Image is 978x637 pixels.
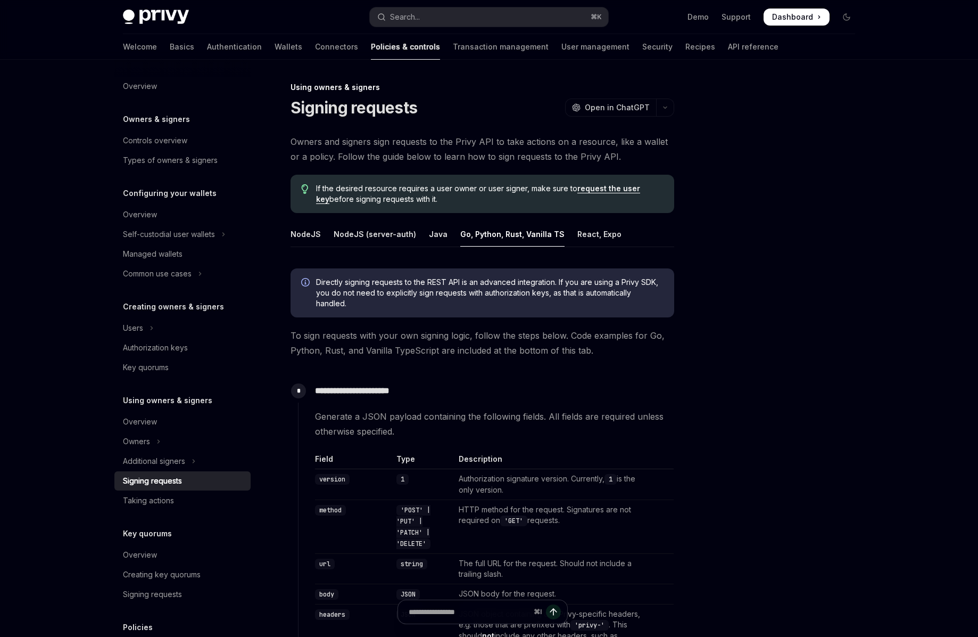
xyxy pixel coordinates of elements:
[123,113,190,126] h5: Owners & signers
[585,102,650,113] span: Open in ChatGPT
[123,475,182,487] div: Signing requests
[114,264,251,283] button: Toggle Common use cases section
[123,248,183,260] div: Managed wallets
[396,474,409,485] code: 1
[370,7,608,27] button: Open search
[114,432,251,451] button: Toggle Owners section
[390,11,420,23] div: Search...
[123,134,187,147] div: Controls overview
[275,34,302,60] a: Wallets
[301,278,312,289] svg: Info
[114,131,251,150] a: Controls overview
[114,565,251,584] a: Creating key quorums
[123,549,157,561] div: Overview
[114,338,251,357] a: Authorization keys
[315,454,392,469] th: Field
[114,412,251,431] a: Overview
[114,358,251,377] a: Key quorums
[334,222,416,247] div: NodeJS (server-auth)
[291,82,674,93] div: Using owners & signers
[123,300,224,313] h5: Creating owners & signers
[114,225,251,244] button: Toggle Self-custodial user wallets section
[114,452,251,471] button: Toggle Additional signers section
[123,10,189,24] img: dark logo
[123,455,185,468] div: Additional signers
[123,568,201,581] div: Creating key quorums
[604,474,617,485] code: 1
[114,491,251,510] a: Taking actions
[123,322,143,334] div: Users
[396,505,430,549] code: 'POST' | 'PUT' | 'PATCH' | 'DELETE'
[170,34,194,60] a: Basics
[123,621,153,634] h5: Policies
[546,605,561,619] button: Send message
[454,500,652,554] td: HTTP method for the request. Signatures are not required on requests.
[114,585,251,604] a: Signing requests
[409,600,529,624] input: Ask a question...
[114,77,251,96] a: Overview
[123,341,188,354] div: Authorization keys
[114,205,251,224] a: Overview
[500,516,527,526] code: 'GET'
[429,222,447,247] div: Java
[565,99,656,117] button: Open in ChatGPT
[687,12,709,22] a: Demo
[561,34,629,60] a: User management
[315,474,350,485] code: version
[301,184,309,194] svg: Tip
[123,394,212,407] h5: Using owners & signers
[291,134,674,164] span: Owners and signers sign requests to the Privy API to take actions on a resource, like a wallet or...
[291,222,321,247] div: NodeJS
[591,13,602,21] span: ⌘ K
[123,361,169,374] div: Key quorums
[454,469,652,500] td: Authorization signature version. Currently, is the only version.
[123,267,192,280] div: Common use cases
[315,505,346,516] code: method
[371,34,440,60] a: Policies & controls
[315,409,674,439] span: Generate a JSON payload containing the following fields. All fields are required unless otherwise...
[772,12,813,22] span: Dashboard
[114,244,251,264] a: Managed wallets
[123,154,218,167] div: Types of owners & signers
[291,98,417,117] h1: Signing requests
[453,34,549,60] a: Transaction management
[454,584,652,605] td: JSON body for the request.
[291,328,674,358] span: To sign requests with your own signing logic, follow the steps below. Code examples for Go, Pytho...
[454,554,652,584] td: The full URL for the request. Should not include a trailing slash.
[392,454,454,469] th: Type
[316,277,664,309] span: Directly signing requests to the REST API is an advanced integration. If you are using a Privy SD...
[315,34,358,60] a: Connectors
[685,34,715,60] a: Recipes
[316,183,664,205] span: If the desired resource requires a user owner or user signer, make sure to before signing request...
[114,318,251,338] button: Toggle Users section
[123,34,157,60] a: Welcome
[396,559,427,569] code: string
[114,471,251,491] a: Signing requests
[207,34,262,60] a: Authentication
[114,151,251,170] a: Types of owners & signers
[315,559,335,569] code: url
[396,589,420,600] code: JSON
[454,454,652,469] th: Description
[722,12,751,22] a: Support
[123,527,172,540] h5: Key quorums
[642,34,673,60] a: Security
[123,435,150,448] div: Owners
[114,545,251,565] a: Overview
[764,9,830,26] a: Dashboard
[123,494,174,507] div: Taking actions
[123,80,157,93] div: Overview
[123,187,217,200] h5: Configuring your wallets
[315,589,338,600] code: body
[123,415,157,428] div: Overview
[123,208,157,221] div: Overview
[728,34,778,60] a: API reference
[838,9,855,26] button: Toggle dark mode
[123,588,182,601] div: Signing requests
[460,222,565,247] div: Go, Python, Rust, Vanilla TS
[577,222,621,247] div: React, Expo
[123,228,215,241] div: Self-custodial user wallets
